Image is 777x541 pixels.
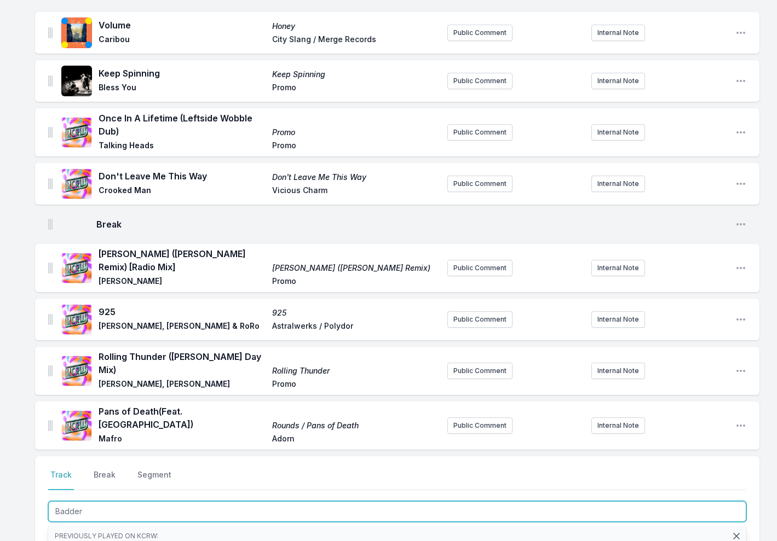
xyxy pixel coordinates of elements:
button: Internal Note [591,25,645,41]
img: Drag Handle [48,27,53,38]
button: Open playlist item options [735,263,746,274]
span: 925 [272,307,439,318]
button: Public Comment [447,73,513,89]
button: Open playlist item options [735,178,746,189]
img: Keep Spinning [61,66,92,96]
span: Pans of Death (Feat. [GEOGRAPHIC_DATA]) [99,405,266,431]
span: Promo [272,379,439,392]
button: Internal Note [591,417,645,434]
span: 925 [99,305,266,318]
span: Volume [99,19,266,32]
span: [PERSON_NAME] ([PERSON_NAME] Remix) [Radio Mix] [99,247,266,274]
img: Drag Handle [48,420,53,431]
button: Open playlist item options [735,27,746,38]
span: Honey [272,21,439,32]
button: Open playlist item options [735,75,746,86]
img: 925 [61,304,92,335]
button: Track [48,469,74,490]
span: Vicious Charm [272,185,439,198]
button: Break [91,469,118,490]
span: Talking Heads [99,140,266,153]
span: Bless You [99,82,266,95]
span: [PERSON_NAME] [99,276,266,289]
span: Caribou [99,34,266,47]
span: Keep Spinning [272,69,439,80]
span: [PERSON_NAME] ([PERSON_NAME] Remix) [272,263,439,274]
span: Promo [272,127,439,138]
button: Open playlist item options [735,127,746,138]
span: Promo [272,276,439,289]
img: Drag Handle [48,127,53,138]
button: Internal Note [591,260,645,276]
span: Don't Leave Me This Way [272,172,439,183]
img: Rolling Thunder [61,356,92,386]
img: Don't Leave Me This Way [61,168,92,199]
button: Internal Note [591,363,645,379]
button: Open playlist item options [735,219,746,230]
img: Drag Handle [48,263,53,274]
button: Public Comment [447,363,513,379]
span: Astralwerks / Polydor [272,321,439,334]
span: Promo [272,82,439,95]
button: Internal Note [591,73,645,89]
button: Public Comment [447,417,513,434]
span: Promo [272,140,439,153]
span: [PERSON_NAME], [PERSON_NAME] & RoRo [99,321,266,334]
span: Mafro [99,433,266,446]
img: Drag Handle [48,75,53,86]
button: Internal Note [591,176,645,192]
button: Internal Note [591,311,645,328]
button: Public Comment [447,124,513,141]
span: Rolling Thunder ([PERSON_NAME] Day Mix) [99,350,266,376]
button: Open playlist item options [735,365,746,376]
button: Open playlist item options [735,314,746,325]
span: Don't Leave Me This Way [99,170,266,183]
span: Keep Spinning [99,67,266,80]
img: Honey [61,18,92,48]
button: Public Comment [447,176,513,192]
img: Bongo Bong (Francis Mercier Remix) [61,253,92,283]
span: Adorn [272,433,439,446]
span: Rounds / Pans of Death [272,420,439,431]
img: Drag Handle [48,219,53,230]
button: Open playlist item options [735,420,746,431]
span: Once In A Lifetime (Leftside Wobble Dub) [99,112,266,138]
span: Break [96,218,727,231]
img: Drag Handle [48,365,53,376]
input: Track Title [48,501,746,522]
span: Crooked Man [99,185,266,198]
img: Drag Handle [48,178,53,189]
img: Rounds / Pans of Death [61,410,92,441]
button: Public Comment [447,311,513,328]
span: [PERSON_NAME], [PERSON_NAME] [99,379,266,392]
button: Public Comment [447,260,513,276]
img: Drag Handle [48,314,53,325]
span: City Slang / Merge Records [272,34,439,47]
button: Internal Note [591,124,645,141]
button: Public Comment [447,25,513,41]
img: Promo [61,117,92,148]
button: Segment [135,469,174,490]
span: Rolling Thunder [272,365,439,376]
